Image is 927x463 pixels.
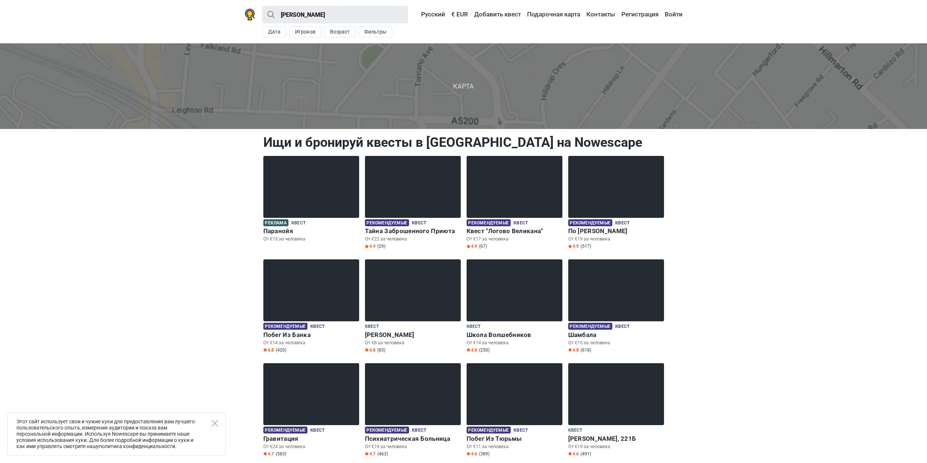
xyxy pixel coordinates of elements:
[263,156,359,244] a: Паранойя Реклама Квест Паранойя От €13 за человека
[568,363,664,458] a: Бейкер-Стрит, 221Б Квест [PERSON_NAME], 221Б От €19 за человека Star4.6 (491)
[365,259,461,354] a: Шерлок Холмс Квест [PERSON_NAME] От €8 за человека Star4.8 (83)
[262,6,408,23] input: Попробуйте “Лондон”
[467,451,477,457] span: 4.6
[365,244,369,248] img: Star
[568,331,664,339] h6: Шамбала
[467,156,562,251] a: Квест "Логово Великана" Рекомендуемые Квест Квест "Логово Великана" От €17 за человека Star4.9 (67)
[263,331,359,339] h6: Побег Из Банка
[615,323,629,331] span: Квест
[358,26,392,38] button: Фильтры
[263,236,359,242] p: От €13 за человека
[568,363,664,425] img: Бейкер-Стрит, 221Б
[263,259,359,321] img: Побег Из Банка
[416,12,421,17] img: Русский
[412,427,426,435] span: Квест
[568,236,664,242] p: От €19 за человека
[467,244,470,248] img: Star
[467,236,562,242] p: От €17 за человека
[263,219,288,226] span: Реклама
[467,340,562,346] p: От €14 за человека
[568,227,664,235] h6: По [PERSON_NAME]
[263,134,664,150] h1: Ищи и бронируй квесты в [GEOGRAPHIC_DATA] на Nowescape
[467,452,470,455] img: Star
[365,435,461,443] h6: Психиатрическая Больница
[365,363,461,458] a: Психиатрическая Больница Рекомендуемые Квест Психиатрическая Больница От €19 за человека Star4.7 ...
[263,427,307,433] span: Рекомендуемые
[568,435,664,443] h6: [PERSON_NAME], 221Б
[525,8,582,21] a: Подарочная карта
[467,348,470,352] img: Star
[620,8,660,21] a: Регистрация
[324,26,356,38] button: Возраст
[514,219,528,227] span: Квест
[467,259,562,354] a: Школа Волшебников Квест Школа Волшебников От €14 за человека Star4.8 (250)
[263,323,307,330] span: Рекомендуемые
[568,340,664,346] p: От €15 за человека
[568,452,572,455] img: Star
[276,347,286,353] span: (420)
[365,348,369,352] img: Star
[467,243,477,249] span: 4.9
[212,420,218,427] button: Close
[262,26,286,38] button: Дата
[365,331,461,339] h6: [PERSON_NAME]
[568,451,579,457] span: 4.6
[585,8,617,21] a: Контакты
[568,259,664,354] a: Шамбала Рекомендуемые Квест Шамбала От €15 за человека Star4.8 (618)
[263,348,267,352] img: Star
[263,363,359,425] img: Гравитация
[467,227,562,235] h6: Квест "Логово Великана"
[568,323,612,330] span: Рекомендуемые
[479,347,490,353] span: (250)
[365,347,376,353] span: 4.8
[467,219,511,226] span: Рекомендуемые
[365,156,461,251] a: Тайна Заброшенного Приюта Рекомендуемые Квест Тайна Заброшенного Приюта От €22 за человека Star4....
[568,259,664,321] img: Шамбала
[581,451,591,457] span: (491)
[581,347,591,353] span: (618)
[263,363,359,458] a: Гравитация Рекомендуемые Квест Гравитация От €24 за человека Star4.7 (583)
[467,363,562,425] img: Побег Из Тюрьмы
[365,236,461,242] p: От €22 за человека
[467,443,562,450] p: От €11 за человека
[568,347,579,353] span: 4.8
[663,8,683,21] a: Войти
[365,443,461,450] p: От €19 за человека
[365,156,461,218] img: Тайна Заброшенного Приюта
[467,435,562,443] h6: Побег Из Тюрьмы
[568,219,612,226] span: Рекомендуемые
[263,340,359,346] p: От €14 за человека
[365,219,409,226] span: Рекомендуемые
[467,347,477,353] span: 4.8
[263,443,359,450] p: От €24 за человека
[365,340,461,346] p: От €8 за человека
[472,8,523,21] a: Добавить квест
[377,451,388,457] span: (463)
[514,427,528,435] span: Квест
[365,452,369,455] img: Star
[615,219,629,227] span: Квест
[467,259,562,321] img: Школа Волшебников
[414,8,447,21] a: Русский
[412,219,426,227] span: Квест
[568,348,572,352] img: Star
[263,347,274,353] span: 4.8
[377,347,385,353] span: (83)
[467,323,481,331] span: Квест
[245,9,255,20] img: Nowescape logo
[479,451,490,457] span: (389)
[568,244,572,248] img: Star
[7,412,226,456] div: Этот сайт использует свои и чужие куки для предоставления вам лучшего пользовательского опыта, из...
[467,331,562,339] h6: Школа Волшебников
[276,451,286,457] span: (583)
[449,8,470,21] a: € EUR
[263,451,274,457] span: 4.7
[467,427,511,433] span: Рекомендуемые
[365,451,376,457] span: 4.7
[365,243,376,249] span: 4.9
[263,452,267,455] img: Star
[263,259,359,354] a: Побег Из Банка Рекомендуемые Квест Побег Из Банка От €14 за человека Star4.8 (420)
[263,435,359,443] h6: Гравитация
[365,363,461,425] img: Психиатрическая Больница
[568,156,664,218] img: По Следам Алисы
